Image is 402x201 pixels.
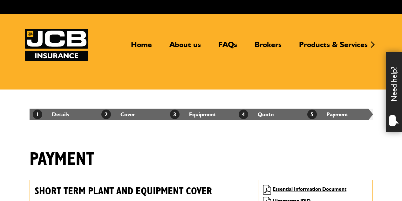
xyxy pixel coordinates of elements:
span: 1 [33,110,42,119]
span: 4 [239,110,248,119]
a: 2Cover [101,111,135,118]
span: 2 [101,110,111,119]
a: About us [165,40,206,54]
img: JCB Insurance Services logo [25,29,88,61]
a: FAQs [214,40,242,54]
a: Brokers [250,40,286,54]
span: 3 [170,110,180,119]
h1: Payment [30,149,94,170]
a: Products & Services [294,40,372,54]
a: Home [126,40,157,54]
li: Payment [304,109,373,120]
h2: Short term plant and equipment cover [35,185,254,197]
a: JCB Insurance Services [25,29,88,61]
a: Essential Information Document [273,186,346,192]
a: 4Quote [239,111,274,118]
span: 5 [307,110,317,119]
div: Need help? [386,52,402,132]
a: 1Details [33,111,69,118]
a: 3Equipment [170,111,216,118]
